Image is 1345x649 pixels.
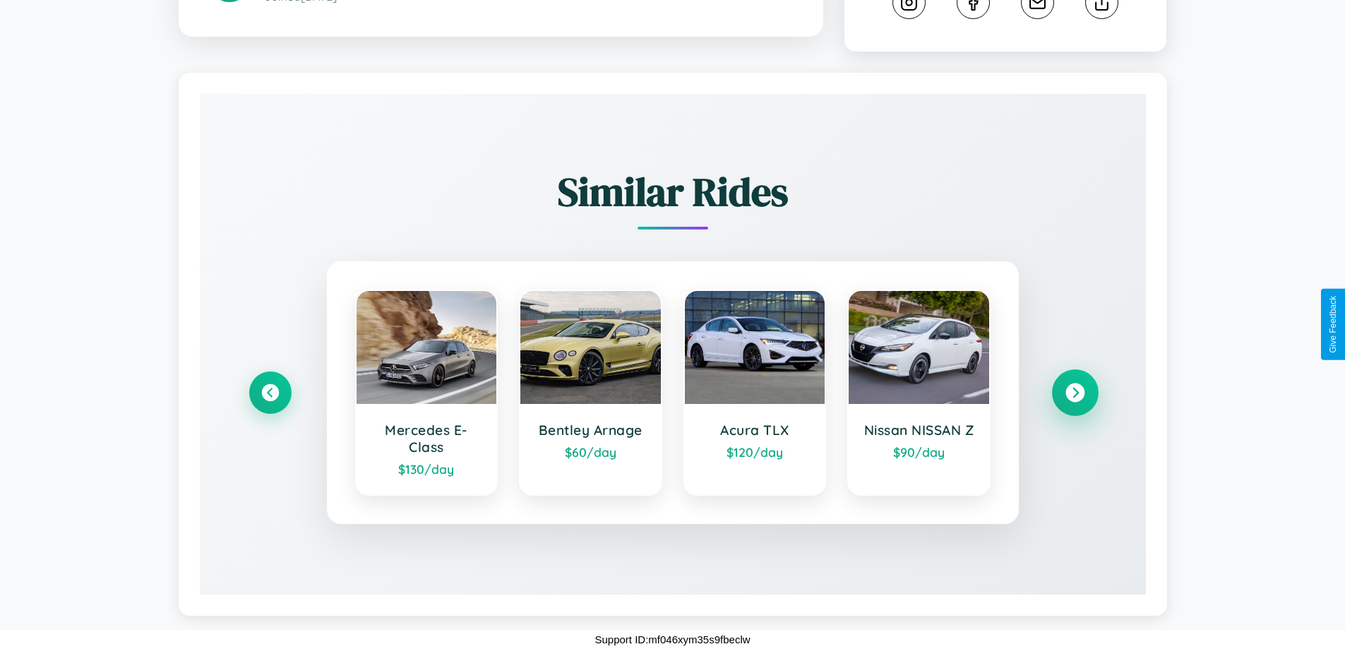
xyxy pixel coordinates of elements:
a: Bentley Arnage$60/day [519,290,662,496]
p: Support ID: mf046xym35s9fbeclw [594,630,750,649]
a: Mercedes E-Class$130/day [355,290,498,496]
div: $ 130 /day [371,461,483,477]
div: $ 90 /day [863,444,975,460]
h2: Similar Rides [249,165,1096,219]
h3: Mercedes E-Class [371,422,483,456]
h3: Bentley Arnage [534,422,647,439]
h3: Nissan NISSAN Z [863,422,975,439]
div: $ 120 /day [699,444,811,460]
div: Give Feedback [1328,296,1338,353]
div: $ 60 /day [534,444,647,460]
a: Nissan NISSAN Z$90/day [847,290,991,496]
a: Acura TLX$120/day [683,290,827,496]
h3: Acura TLX [699,422,811,439]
